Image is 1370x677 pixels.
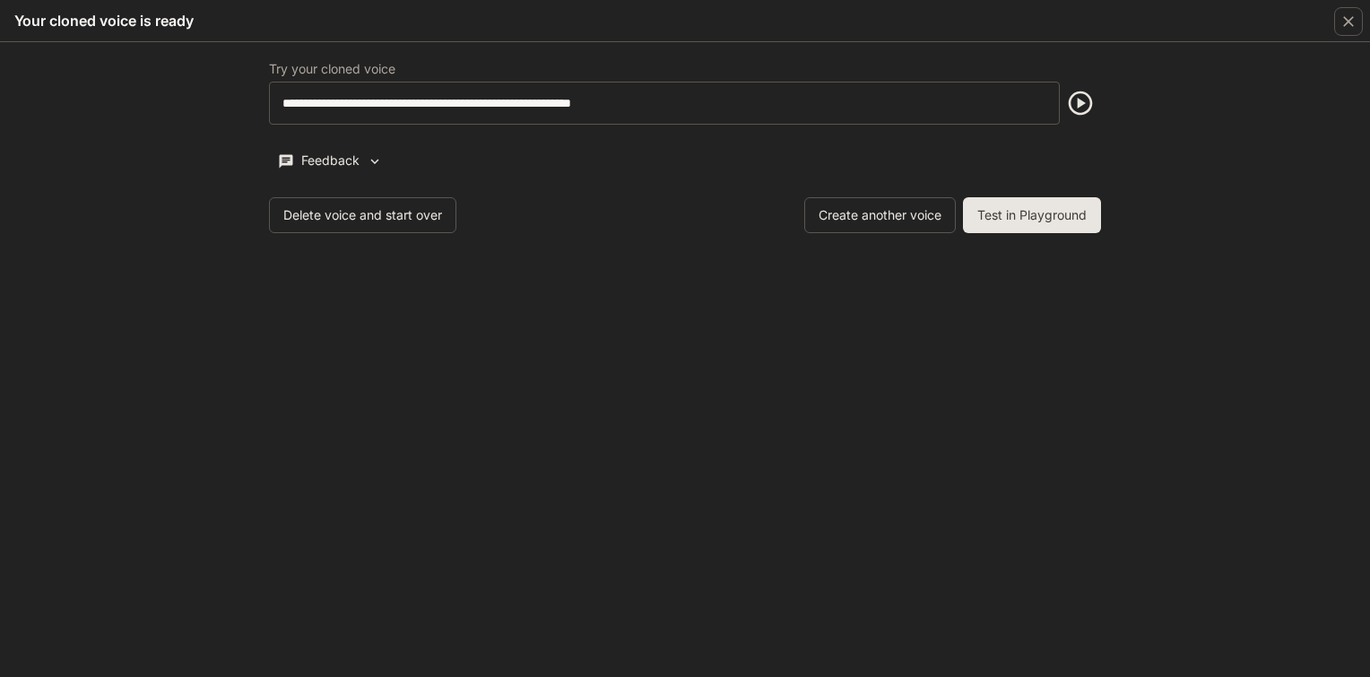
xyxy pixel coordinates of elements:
[14,11,194,30] h5: Your cloned voice is ready
[269,197,456,233] button: Delete voice and start over
[269,146,391,176] button: Feedback
[269,63,395,75] p: Try your cloned voice
[963,197,1101,233] button: Test in Playground
[804,197,956,233] button: Create another voice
